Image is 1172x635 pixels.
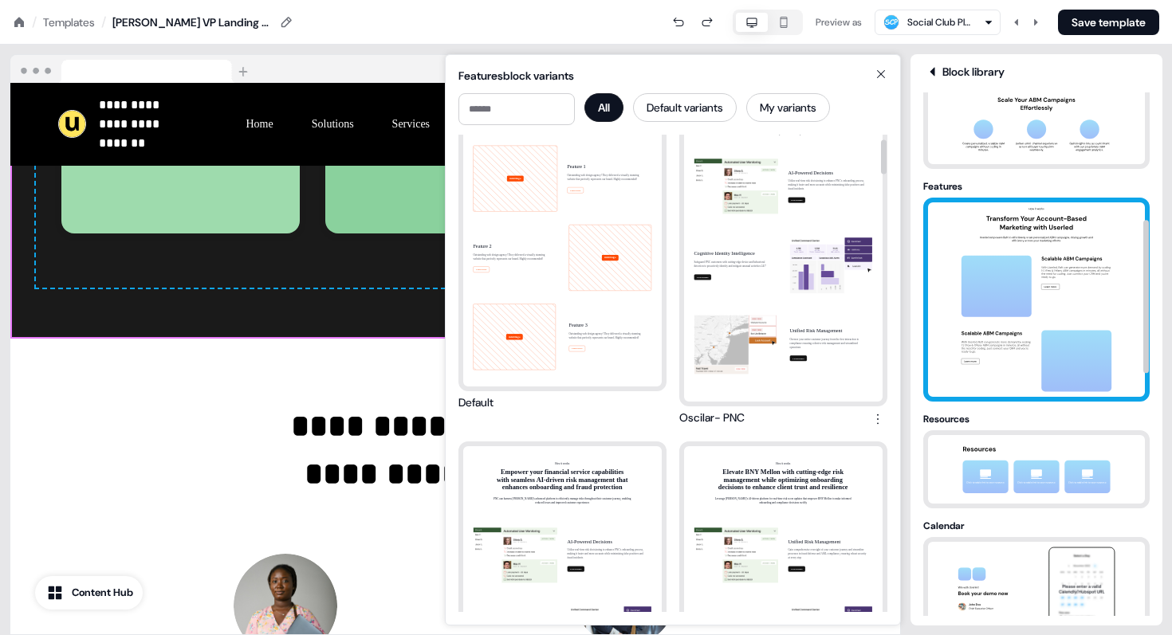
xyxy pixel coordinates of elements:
[679,410,745,429] div: Oscilar- PNC
[299,110,367,139] button: Solutions
[10,55,255,84] img: Browser topbar
[923,178,1150,402] button: Featuresfeatures thumbnail preview
[633,93,737,122] button: Default variants
[32,14,37,31] div: /
[923,411,1150,508] button: Resourcesresources thumbnail preview
[101,14,106,31] div: /
[746,93,830,122] button: My variants
[953,202,1120,397] img: features thumbnail preview
[458,394,494,410] div: Default
[923,60,1150,169] button: benefits thumbnail preview
[1058,10,1159,35] button: Save template
[458,73,667,410] button: Add imageFeature 1Outstanding web design agency! They delivered a visually stunning website that ...
[233,110,285,139] button: Home
[953,435,1120,504] img: resources thumbnail preview
[72,585,133,601] div: Content Hub
[458,68,887,84] div: Features block variants
[380,110,442,139] button: Services
[923,64,1150,80] div: Block library
[875,10,1001,35] button: Social Club Platform
[907,14,971,30] div: Social Club Platform
[923,411,1150,427] div: Resources
[953,84,1120,164] img: benefits thumbnail preview
[679,73,887,429] button: PNC can harness [PERSON_NAME]'s advanced platform to efficiently manage risks throughout their cu...
[112,14,272,30] div: [PERSON_NAME] VP Landing Page
[923,518,1150,534] div: Calendar
[43,14,95,30] a: Templates
[923,178,1150,194] div: Features
[584,93,623,122] button: All
[233,110,852,139] div: HomeSolutionsServicesIndustriesPartnershipsInsightsAboutContact us
[35,576,143,610] button: Content Hub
